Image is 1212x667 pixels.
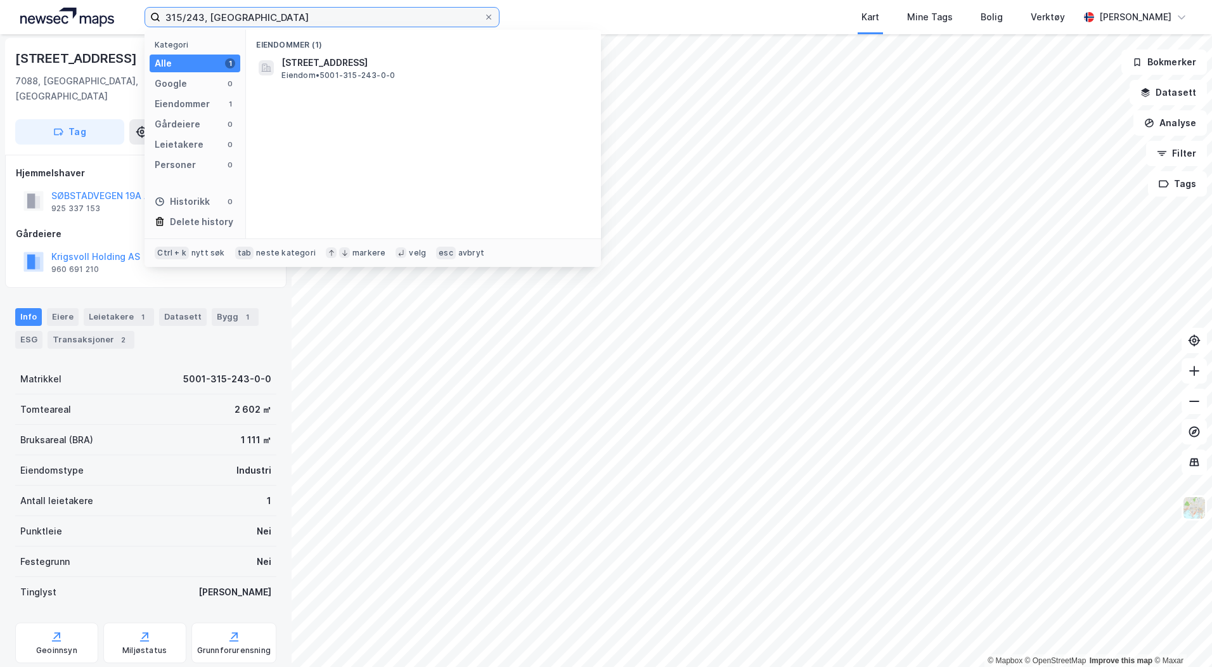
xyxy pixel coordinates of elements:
[84,308,154,326] div: Leietakere
[1130,80,1207,105] button: Datasett
[235,402,271,417] div: 2 602 ㎡
[155,96,210,112] div: Eiendommer
[1099,10,1171,25] div: [PERSON_NAME]
[20,432,93,448] div: Bruksareal (BRA)
[458,248,484,258] div: avbryt
[15,48,139,68] div: [STREET_ADDRESS]
[20,8,114,27] img: logo.a4113a55bc3d86da70a041830d287a7e.svg
[352,248,385,258] div: markere
[236,463,271,478] div: Industri
[48,331,134,349] div: Transaksjoner
[197,645,271,656] div: Grunnforurensning
[225,197,235,207] div: 0
[15,74,176,104] div: 7088, [GEOGRAPHIC_DATA], [GEOGRAPHIC_DATA]
[36,645,77,656] div: Geoinnsyn
[256,248,316,258] div: neste kategori
[235,247,254,259] div: tab
[241,432,271,448] div: 1 111 ㎡
[51,264,99,275] div: 960 691 210
[16,165,276,181] div: Hjemmelshaver
[155,137,203,152] div: Leietakere
[15,119,124,145] button: Tag
[1146,141,1207,166] button: Filter
[241,311,254,323] div: 1
[155,247,189,259] div: Ctrl + k
[1149,606,1212,667] div: Kontrollprogram for chat
[155,194,210,209] div: Historikk
[225,79,235,89] div: 0
[981,10,1003,25] div: Bolig
[20,554,70,569] div: Festegrunn
[155,157,196,172] div: Personer
[1090,656,1152,665] a: Improve this map
[159,308,207,326] div: Datasett
[861,10,879,25] div: Kart
[20,524,62,539] div: Punktleie
[15,308,42,326] div: Info
[51,204,100,214] div: 925 337 153
[1133,110,1207,136] button: Analyse
[160,8,484,27] input: Søk på adresse, matrikkel, gårdeiere, leietakere eller personer
[155,56,172,71] div: Alle
[225,99,235,109] div: 1
[225,58,235,68] div: 1
[267,493,271,508] div: 1
[20,372,61,387] div: Matrikkel
[436,247,456,259] div: esc
[225,139,235,150] div: 0
[1121,49,1207,75] button: Bokmerker
[15,331,42,349] div: ESG
[136,311,149,323] div: 1
[20,402,71,417] div: Tomteareal
[281,55,586,70] span: [STREET_ADDRESS]
[155,40,240,49] div: Kategori
[191,248,225,258] div: nytt søk
[155,76,187,91] div: Google
[1031,10,1065,25] div: Verktøy
[1149,606,1212,667] iframe: Chat Widget
[47,308,79,326] div: Eiere
[225,119,235,129] div: 0
[257,524,271,539] div: Nei
[122,645,167,656] div: Miljøstatus
[1182,496,1206,520] img: Z
[281,70,395,81] span: Eiendom • 5001-315-243-0-0
[20,493,93,508] div: Antall leietakere
[198,585,271,600] div: [PERSON_NAME]
[1025,656,1086,665] a: OpenStreetMap
[20,585,56,600] div: Tinglyst
[183,372,271,387] div: 5001-315-243-0-0
[212,308,259,326] div: Bygg
[409,248,426,258] div: velg
[117,333,129,346] div: 2
[1148,171,1207,197] button: Tags
[988,656,1022,665] a: Mapbox
[225,160,235,170] div: 0
[20,463,84,478] div: Eiendomstype
[16,226,276,242] div: Gårdeiere
[907,10,953,25] div: Mine Tags
[246,30,601,53] div: Eiendommer (1)
[155,117,200,132] div: Gårdeiere
[257,554,271,569] div: Nei
[170,214,233,230] div: Delete history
